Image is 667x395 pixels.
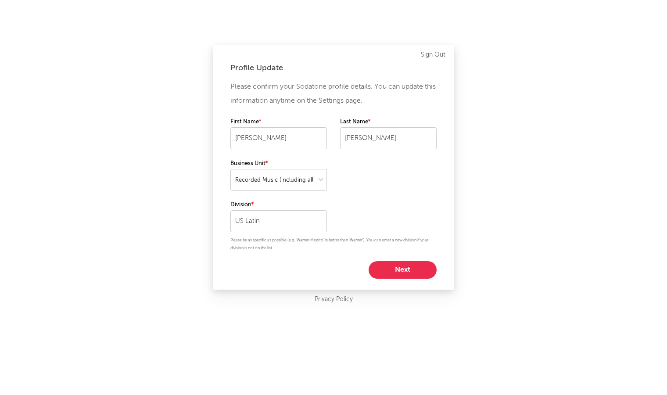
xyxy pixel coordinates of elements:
[230,200,327,210] label: Division
[230,237,437,252] p: Please be as specific as possible (e.g. 'Warner Mexico' is better than 'Warner'). You can enter a...
[230,80,437,108] p: Please confirm your Sodatone profile details. You can update this information anytime on the Sett...
[340,127,437,149] input: Your last name
[369,261,437,279] button: Next
[230,117,327,127] label: First Name
[315,294,353,305] a: Privacy Policy
[230,127,327,149] input: Your first name
[340,117,437,127] label: Last Name
[230,210,327,232] input: Your division
[421,50,445,60] a: Sign Out
[230,63,437,73] div: Profile Update
[230,158,327,169] label: Business Unit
